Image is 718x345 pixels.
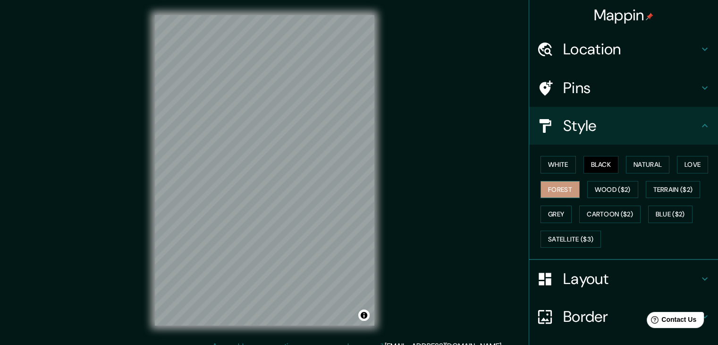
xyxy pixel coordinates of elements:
[626,156,669,173] button: Natural
[646,13,653,20] img: pin-icon.png
[529,107,718,145] div: Style
[648,206,693,223] button: Blue ($2)
[646,181,701,198] button: Terrain ($2)
[541,206,572,223] button: Grey
[563,40,699,59] h4: Location
[155,15,374,326] canvas: Map
[563,78,699,97] h4: Pins
[541,181,580,198] button: Forest
[677,156,708,173] button: Love
[563,307,699,326] h4: Border
[579,206,641,223] button: Cartoon ($2)
[594,6,654,25] h4: Mappin
[529,30,718,68] div: Location
[529,69,718,107] div: Pins
[587,181,638,198] button: Wood ($2)
[541,156,576,173] button: White
[563,269,699,288] h4: Layout
[583,156,619,173] button: Black
[634,308,708,335] iframe: Help widget launcher
[358,310,370,321] button: Toggle attribution
[529,260,718,298] div: Layout
[563,116,699,135] h4: Style
[529,298,718,336] div: Border
[541,231,601,248] button: Satellite ($3)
